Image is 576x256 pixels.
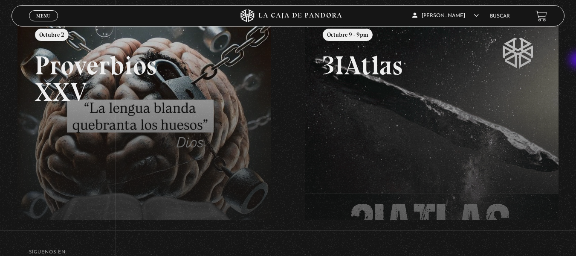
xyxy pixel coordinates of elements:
[33,21,53,26] span: Cerrar
[535,10,547,21] a: View your shopping cart
[29,250,547,255] h4: SÍguenos en:
[412,13,479,18] span: [PERSON_NAME]
[36,13,50,18] span: Menu
[490,14,510,19] a: Buscar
